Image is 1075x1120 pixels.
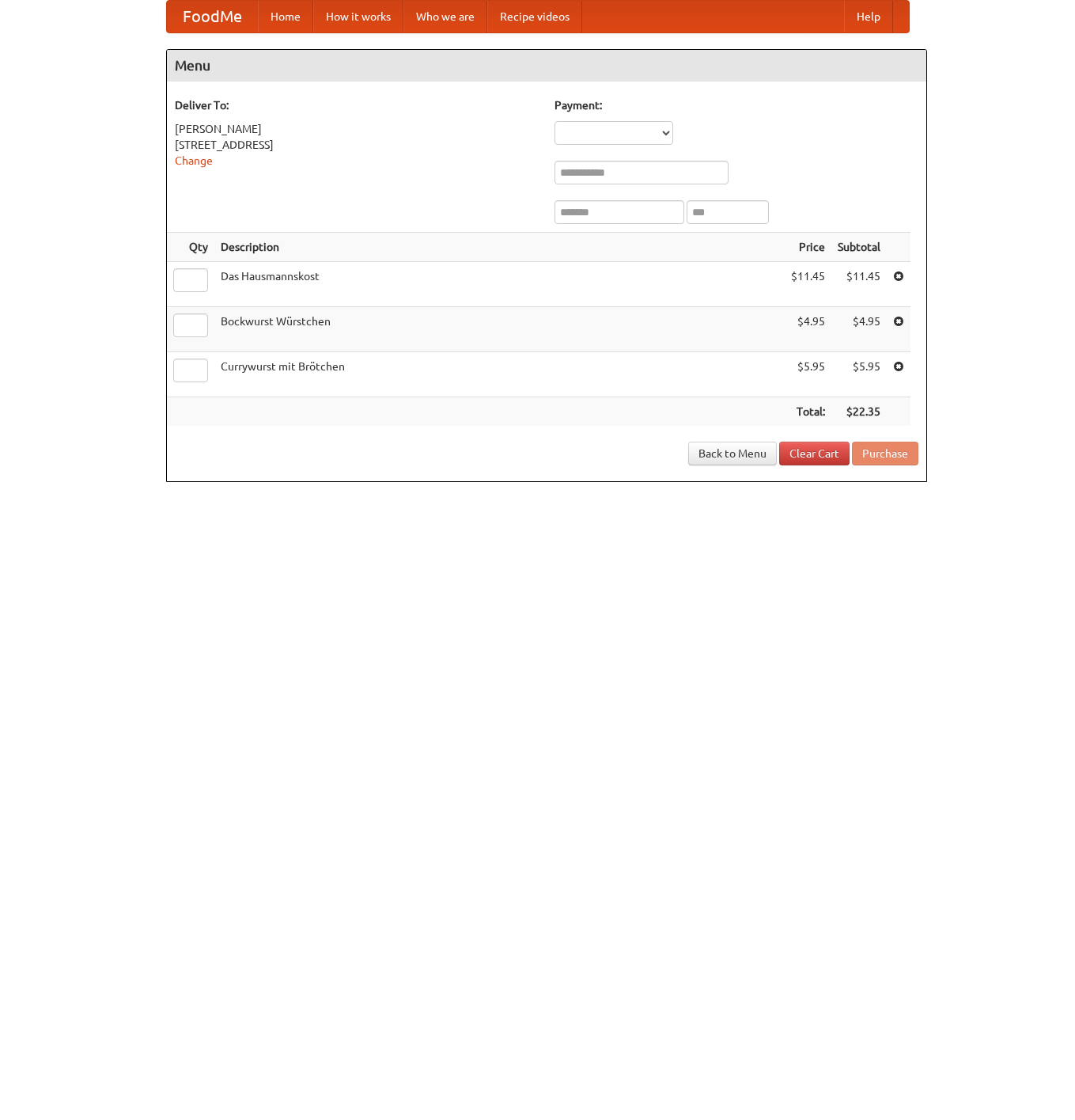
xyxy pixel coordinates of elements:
[214,262,785,307] td: Das Hausmannskost
[831,397,887,427] th: $22.35
[785,307,831,352] td: $4.95
[214,307,785,352] td: Bockwurst Würstchen
[831,307,887,352] td: $4.95
[852,442,918,465] button: Purchase
[779,442,850,465] a: Clear Cart
[831,352,887,397] td: $5.95
[214,233,785,262] th: Description
[831,233,887,262] th: Subtotal
[844,1,893,32] a: Help
[175,97,539,113] h5: Deliver To:
[313,1,403,32] a: How it works
[258,1,313,32] a: Home
[785,262,831,307] td: $11.45
[403,1,487,32] a: Who we are
[831,262,887,307] td: $11.45
[555,97,918,113] h5: Payment:
[167,1,258,32] a: FoodMe
[167,50,926,82] h4: Menu
[785,397,831,427] th: Total:
[175,154,213,167] a: Change
[785,352,831,397] td: $5.95
[167,233,214,262] th: Qty
[487,1,582,32] a: Recipe videos
[214,352,785,397] td: Currywurst mit Brötchen
[688,442,777,465] a: Back to Menu
[175,137,539,153] div: [STREET_ADDRESS]
[175,121,539,137] div: [PERSON_NAME]
[785,233,831,262] th: Price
